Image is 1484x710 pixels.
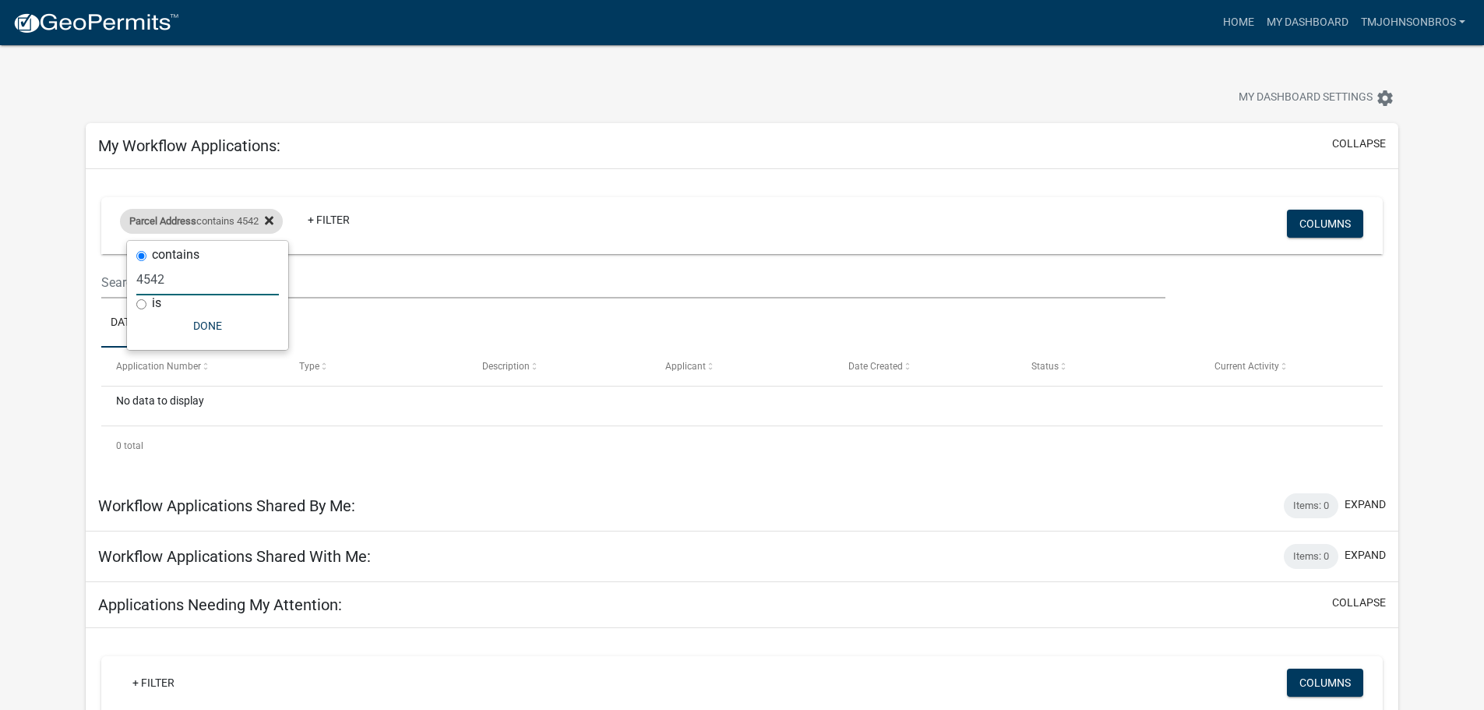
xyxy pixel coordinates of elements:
datatable-header-cell: Date Created [834,348,1017,385]
button: collapse [1332,136,1386,152]
i: settings [1376,89,1394,108]
input: Search for applications [101,267,1165,298]
h5: My Workflow Applications: [98,136,280,155]
a: My Dashboard [1260,8,1355,37]
h5: Workflow Applications Shared With Me: [98,547,371,566]
span: Current Activity [1214,361,1279,372]
button: Columns [1287,210,1363,238]
div: collapse [86,169,1398,481]
h5: Applications Needing My Attention: [98,595,342,614]
a: + Filter [295,206,362,234]
datatable-header-cell: Application Number [101,348,284,385]
button: collapse [1332,595,1386,611]
button: My Dashboard Settingssettings [1226,83,1407,113]
div: Items: 0 [1284,544,1338,569]
div: Items: 0 [1284,493,1338,518]
button: Done [136,312,279,340]
a: + Filter [120,669,187,697]
div: No data to display [101,387,1383,426]
datatable-header-cell: Status [1016,348,1199,385]
h5: Workflow Applications Shared By Me: [98,496,355,515]
datatable-header-cell: Description [467,348,650,385]
div: contains 4542 [120,209,283,234]
a: TMJohnsonBros [1355,8,1472,37]
datatable-header-cell: Type [284,348,467,385]
a: Home [1217,8,1260,37]
label: contains [152,249,199,261]
a: Data [101,298,146,348]
button: Columns [1287,669,1363,697]
span: Date Created [848,361,903,372]
button: expand [1345,547,1386,563]
span: Application Number [116,361,201,372]
div: 0 total [101,426,1383,465]
datatable-header-cell: Current Activity [1199,348,1382,385]
span: Applicant [665,361,706,372]
span: Type [299,361,319,372]
span: My Dashboard Settings [1239,89,1373,108]
span: Description [482,361,530,372]
span: Parcel Address [129,215,196,227]
span: Status [1031,361,1059,372]
button: expand [1345,496,1386,513]
label: is [152,297,161,309]
datatable-header-cell: Applicant [650,348,834,385]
